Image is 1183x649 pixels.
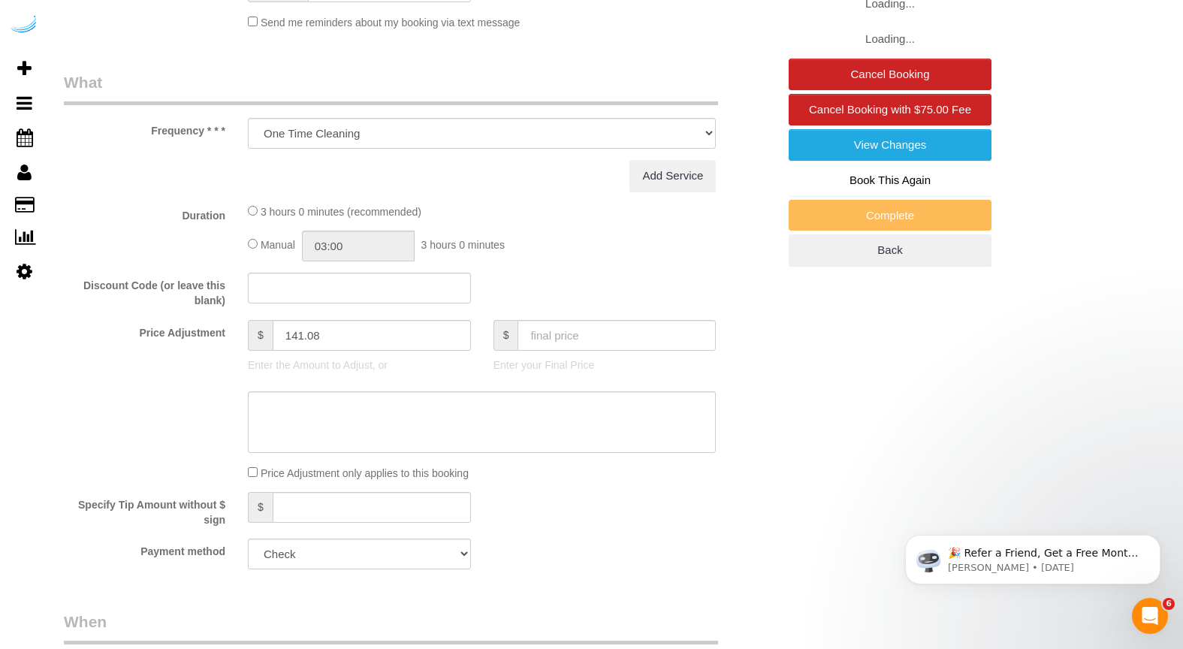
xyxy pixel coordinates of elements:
[789,94,991,125] a: Cancel Booking with $75.00 Fee
[248,320,273,351] span: $
[53,539,237,559] label: Payment method
[883,503,1183,608] iframe: Intercom notifications message
[261,239,295,251] span: Manual
[789,234,991,266] a: Back
[493,358,717,373] p: Enter your Final Price
[629,160,716,192] a: Add Service
[9,15,39,36] img: Automaid Logo
[1132,598,1168,634] iframe: Intercom live chat
[64,611,718,644] legend: When
[789,59,991,90] a: Cancel Booking
[261,17,521,29] span: Send me reminders about my booking via text message
[64,71,718,105] legend: What
[789,165,991,196] a: Book This Again
[53,320,237,340] label: Price Adjustment
[261,206,421,218] span: 3 hours 0 minutes (recommended)
[248,492,273,523] span: $
[248,358,471,373] p: Enter the Amount to Adjust, or
[53,273,237,308] label: Discount Code (or leave this blank)
[809,103,971,116] span: Cancel Booking with $75.00 Fee
[53,203,237,223] label: Duration
[53,492,237,527] label: Specify Tip Amount without $ sign
[493,320,518,351] span: $
[518,320,716,351] input: final price
[261,467,469,479] span: Price Adjustment only applies to this booking
[1163,598,1175,610] span: 6
[789,129,991,161] a: View Changes
[421,239,505,251] span: 3 hours 0 minutes
[53,118,237,138] label: Frequency * * *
